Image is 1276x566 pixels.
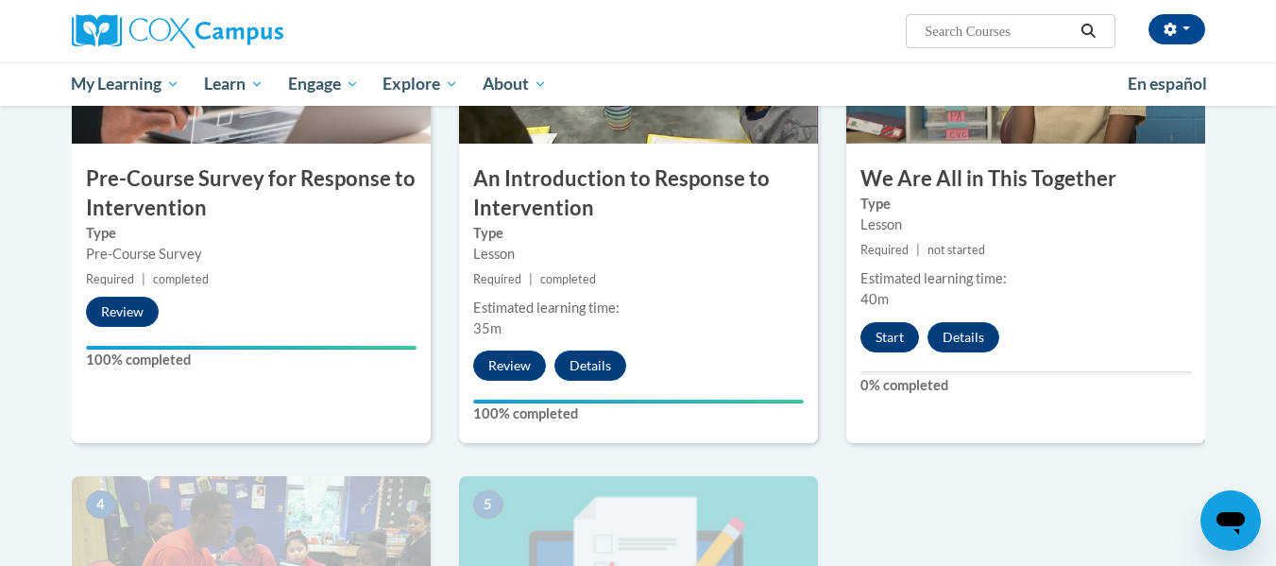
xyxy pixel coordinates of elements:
[288,73,359,95] span: Engage
[43,62,1233,106] div: Main menu
[860,214,1191,235] div: Lesson
[72,14,431,48] a: Cox Campus
[927,243,985,257] span: not started
[459,164,818,223] h3: An Introduction to Response to Intervention
[1200,490,1261,551] iframe: Button to launch messaging window
[473,490,503,519] span: 5
[1115,64,1219,104] a: En español
[473,272,521,286] span: Required
[473,244,804,265] div: Lesson
[1128,74,1207,94] span: En español
[554,351,626,381] button: Details
[860,322,919,352] button: Start
[923,20,1074,43] input: Search Courses
[383,73,458,95] span: Explore
[470,62,559,106] a: About
[276,62,371,106] a: Engage
[1074,20,1102,43] button: Search
[473,320,502,336] span: 35m
[860,291,889,307] span: 40m
[142,272,145,286] span: |
[529,272,533,286] span: |
[483,73,547,95] span: About
[860,268,1191,289] div: Estimated learning time:
[86,272,134,286] span: Required
[86,244,417,265] div: Pre-Course Survey
[60,62,193,106] a: My Learning
[370,62,470,106] a: Explore
[860,375,1191,396] label: 0% completed
[192,62,276,106] a: Learn
[860,194,1191,214] label: Type
[473,403,804,424] label: 100% completed
[86,490,116,519] span: 4
[473,400,804,403] div: Your progress
[72,14,283,48] img: Cox Campus
[86,223,417,244] label: Type
[846,164,1205,194] h3: We Are All in This Together
[204,73,264,95] span: Learn
[540,272,596,286] span: completed
[86,297,159,327] button: Review
[1148,14,1205,44] button: Account Settings
[71,73,179,95] span: My Learning
[473,223,804,244] label: Type
[86,350,417,370] label: 100% completed
[72,164,431,223] h3: Pre-Course Survey for Response to Intervention
[927,322,999,352] button: Details
[860,243,909,257] span: Required
[86,346,417,350] div: Your progress
[473,351,546,381] button: Review
[153,272,209,286] span: completed
[473,298,804,318] div: Estimated learning time:
[916,243,920,257] span: |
